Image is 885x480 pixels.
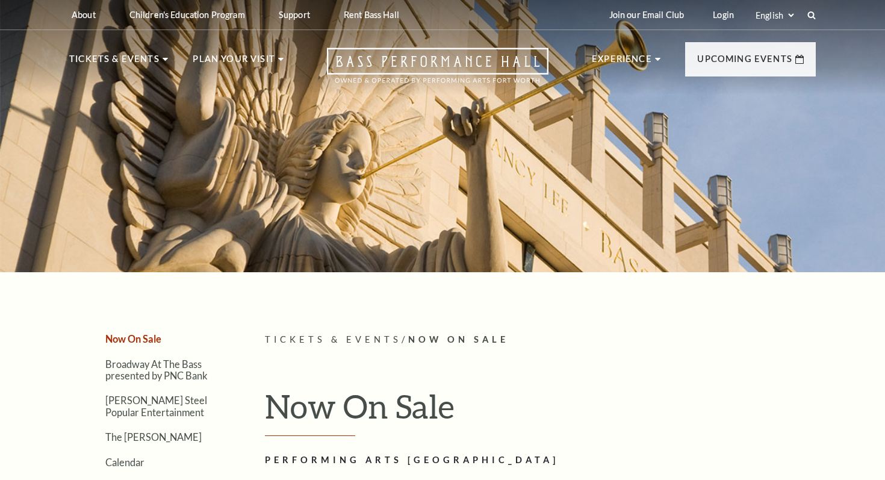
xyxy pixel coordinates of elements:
[265,332,816,348] p: /
[265,453,656,468] h2: Performing Arts [GEOGRAPHIC_DATA]
[265,387,816,436] h1: Now On Sale
[344,10,399,20] p: Rent Bass Hall
[279,10,310,20] p: Support
[193,52,275,73] p: Plan Your Visit
[105,333,161,344] a: Now On Sale
[105,457,144,468] a: Calendar
[129,10,245,20] p: Children's Education Program
[105,358,208,381] a: Broadway At The Bass presented by PNC Bank
[697,52,792,73] p: Upcoming Events
[72,10,96,20] p: About
[265,334,402,344] span: Tickets & Events
[592,52,652,73] p: Experience
[105,431,202,443] a: The [PERSON_NAME]
[105,394,207,417] a: [PERSON_NAME] Steel Popular Entertainment
[408,334,509,344] span: Now On Sale
[753,10,796,21] select: Select:
[69,52,160,73] p: Tickets & Events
